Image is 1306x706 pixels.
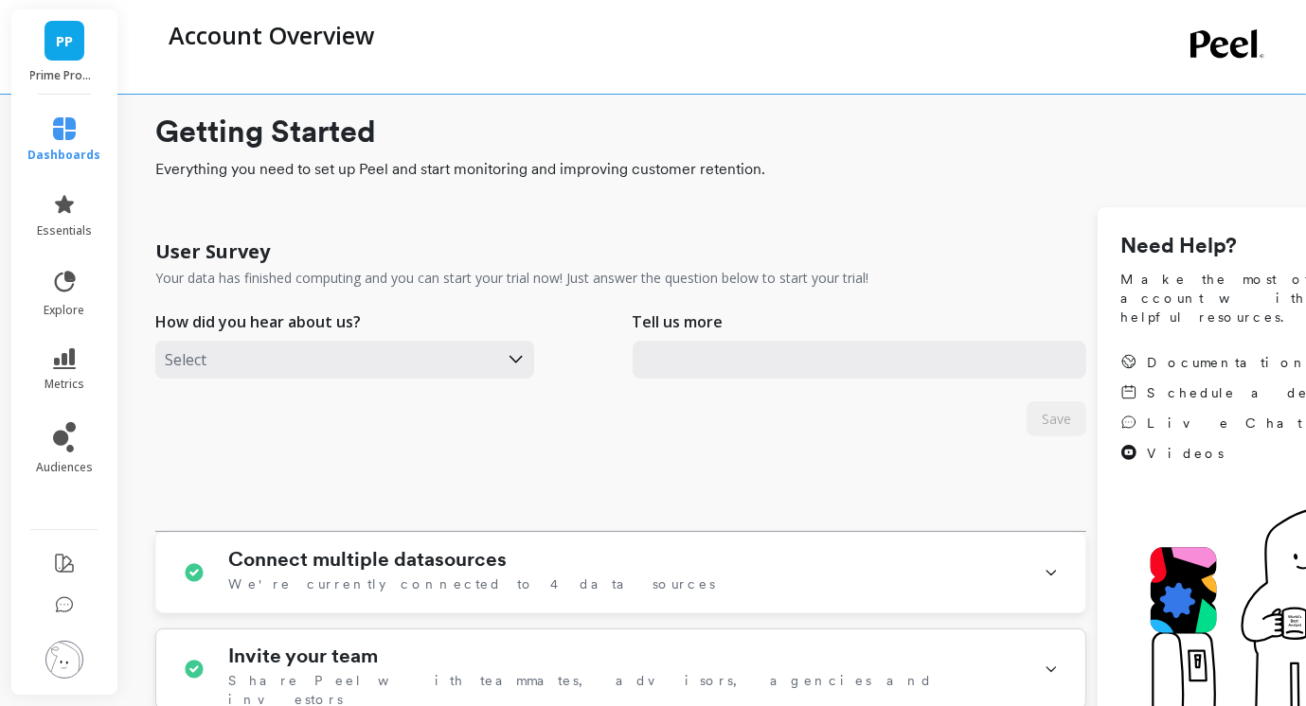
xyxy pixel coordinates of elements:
p: Prime Prometics™ [30,68,99,83]
img: profile picture [45,641,83,679]
span: essentials [37,223,92,238]
p: How did you hear about us? [155,310,361,333]
h1: Connect multiple datasources [228,548,507,571]
p: Tell us more [633,310,724,333]
span: Live Chat [1147,414,1302,432]
span: We're currently connected to 4 data sources [228,574,715,593]
span: audiences [36,460,93,475]
span: explore [45,303,85,318]
p: Your data has finished computing and you can start your trial now! Just answer the question below... [155,269,868,288]
span: metrics [45,377,84,392]
h1: Invite your team [228,644,378,667]
h1: User Survey [155,238,270,265]
p: Account Overview [169,19,374,51]
span: dashboards [28,148,101,163]
span: PP [56,30,73,52]
span: Videos [1147,444,1224,463]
